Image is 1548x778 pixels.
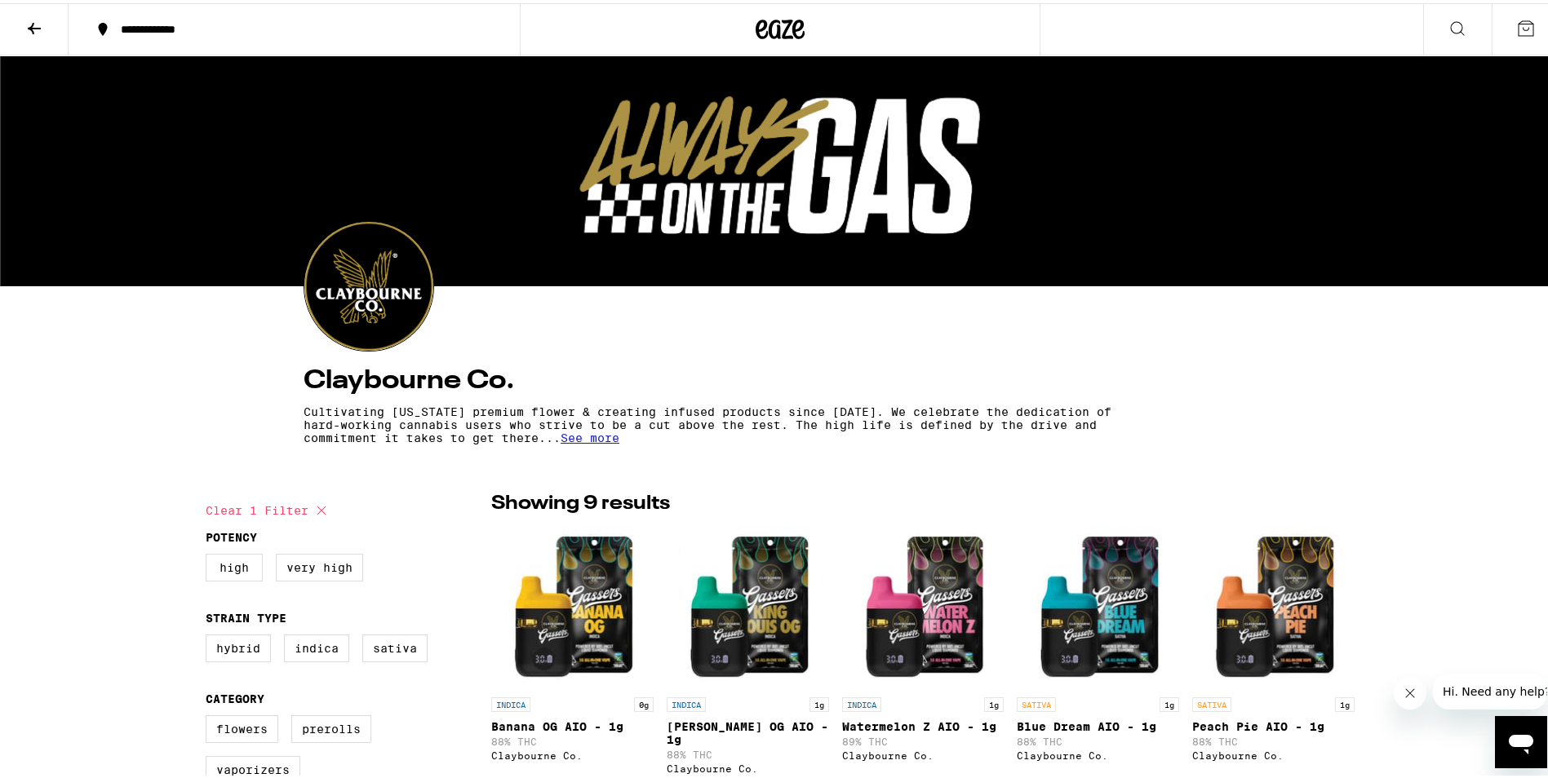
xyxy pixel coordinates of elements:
[491,694,530,709] p: INDICA
[491,717,654,730] p: Banana OG AIO - 1g
[1192,733,1355,744] p: 88% THC
[276,550,363,578] label: Very High
[667,694,706,709] p: INDICA
[1017,523,1179,686] img: Claybourne Co. - Blue Dream AIO - 1g
[206,712,278,740] label: Flowers
[291,712,371,740] label: Prerolls
[1495,713,1547,765] iframe: Button to launch messaging window
[984,694,1004,709] p: 1g
[491,747,654,758] div: Claybourne Co.
[206,487,331,528] button: Clear 1 filter
[10,11,118,24] span: Hi. Need any help?
[667,746,829,757] p: 88% THC
[491,523,654,686] img: Claybourne Co. - Banana OG AIO - 1g
[1433,670,1547,706] iframe: Message from company
[1017,747,1179,758] div: Claybourne Co.
[561,428,619,441] span: See more
[809,694,829,709] p: 1g
[634,694,654,709] p: 0g
[1017,717,1179,730] p: Blue Dream AIO - 1g
[1192,523,1355,686] img: Claybourne Co. - Peach Pie AIO - 1g
[206,631,271,659] label: Hybrid
[1192,747,1355,758] div: Claybourne Co.
[1192,694,1231,709] p: SATIVA
[842,523,1005,686] img: Claybourne Co. - Watermelon Z AIO - 1g
[842,717,1005,730] p: Watermelon Z AIO - 1g
[206,550,263,578] label: High
[1017,694,1056,709] p: SATIVA
[1160,694,1179,709] p: 1g
[206,608,286,621] legend: Strain Type
[284,631,349,659] label: Indica
[206,528,257,541] legend: Potency
[304,402,1113,441] p: Cultivating [US_STATE] premium flower & creating infused products since [DATE]. We celebrate the ...
[1335,694,1355,709] p: 1g
[1394,674,1426,706] iframe: Close message
[362,631,428,659] label: Sativa
[491,733,654,744] p: 88% THC
[667,760,829,771] div: Claybourne Co.
[667,523,829,686] img: Claybourne Co. - King Louis OG AIO - 1g
[667,717,829,743] p: [PERSON_NAME] OG AIO - 1g
[842,747,1005,758] div: Claybourne Co.
[1017,733,1179,744] p: 88% THC
[842,733,1005,744] p: 89% THC
[304,365,1257,391] h4: Claybourne Co.
[491,487,670,515] p: Showing 9 results
[842,694,881,709] p: INDICA
[1192,717,1355,730] p: Peach Pie AIO - 1g
[304,219,433,347] img: Claybourne Co. logo
[206,689,264,702] legend: Category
